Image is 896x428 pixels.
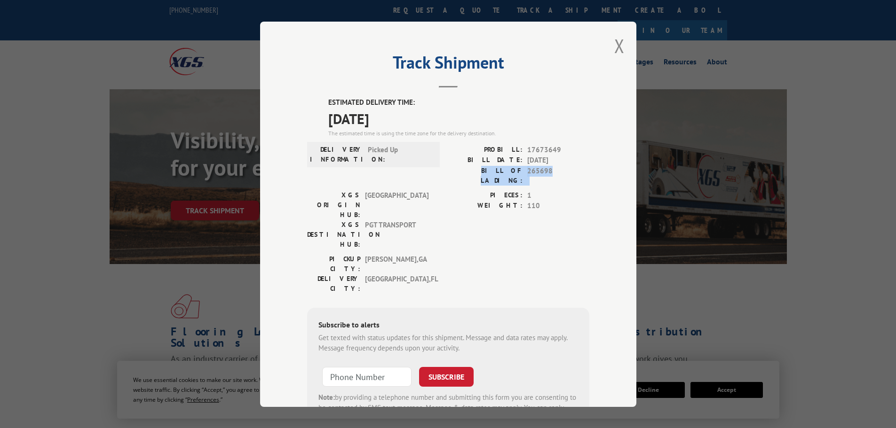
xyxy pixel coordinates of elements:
[318,392,335,401] strong: Note:
[368,144,431,164] span: Picked Up
[527,190,589,201] span: 1
[307,273,360,293] label: DELIVERY CITY:
[448,155,523,166] label: BILL DATE:
[527,155,589,166] span: [DATE]
[328,108,589,129] span: [DATE]
[307,56,589,74] h2: Track Shipment
[318,319,578,332] div: Subscribe to alerts
[527,165,589,185] span: 265698
[365,190,428,219] span: [GEOGRAPHIC_DATA]
[322,366,412,386] input: Phone Number
[307,254,360,273] label: PICKUP CITY:
[448,165,523,185] label: BILL OF LADING:
[527,144,589,155] span: 17673649
[614,33,625,58] button: Close modal
[310,144,363,164] label: DELIVERY INFORMATION:
[448,190,523,201] label: PIECES:
[419,366,474,386] button: SUBSCRIBE
[365,273,428,293] span: [GEOGRAPHIC_DATA] , FL
[328,97,589,108] label: ESTIMATED DELIVERY TIME:
[328,129,589,137] div: The estimated time is using the time zone for the delivery destination.
[307,190,360,219] label: XGS ORIGIN HUB:
[318,392,578,424] div: by providing a telephone number and submitting this form you are consenting to be contacted by SM...
[527,201,589,211] span: 110
[448,144,523,155] label: PROBILL:
[365,254,428,273] span: [PERSON_NAME] , GA
[448,201,523,211] label: WEIGHT:
[365,219,428,249] span: PGT TRANSPORT
[307,219,360,249] label: XGS DESTINATION HUB:
[318,332,578,353] div: Get texted with status updates for this shipment. Message and data rates may apply. Message frequ...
